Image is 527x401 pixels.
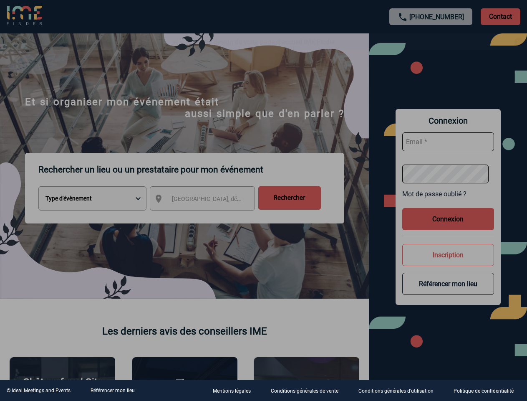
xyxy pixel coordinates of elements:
[454,388,514,394] p: Politique de confidentialité
[91,388,135,393] a: Référencer mon lieu
[447,387,527,395] a: Politique de confidentialité
[213,388,251,394] p: Mentions légales
[264,387,352,395] a: Conditions générales de vente
[358,388,434,394] p: Conditions générales d'utilisation
[352,387,447,395] a: Conditions générales d'utilisation
[7,388,71,393] div: © Ideal Meetings and Events
[206,387,264,395] a: Mentions légales
[271,388,338,394] p: Conditions générales de vente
